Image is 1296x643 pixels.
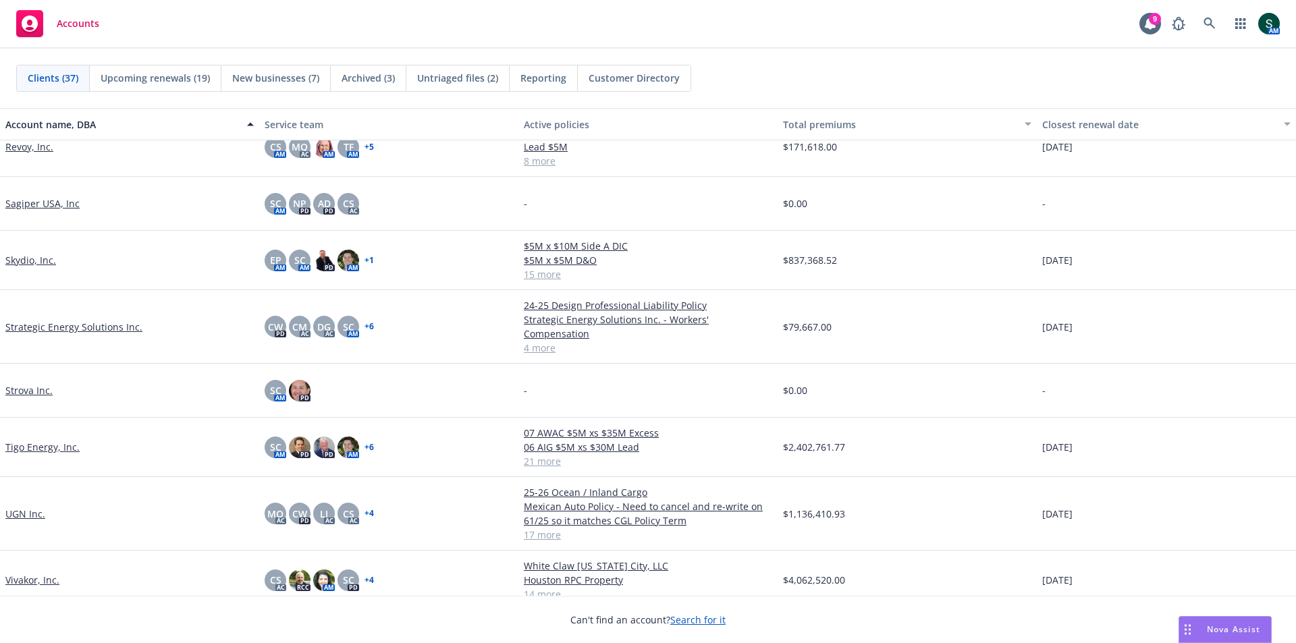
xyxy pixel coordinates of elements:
[524,196,527,211] span: -
[589,71,680,85] span: Customer Directory
[570,613,726,627] span: Can't find an account?
[783,573,845,587] span: $4,062,520.00
[1042,440,1073,454] span: [DATE]
[778,108,1037,140] button: Total premiums
[270,140,281,154] span: CS
[292,507,307,521] span: CW
[267,507,283,521] span: MQ
[524,140,772,154] a: Lead $5M
[524,341,772,355] a: 4 more
[1196,10,1223,37] a: Search
[289,437,310,458] img: photo
[783,140,837,154] span: $171,618.00
[292,320,307,334] span: CM
[524,239,772,253] a: $5M x $10M Side A DIC
[232,71,319,85] span: New businesses (7)
[270,253,281,267] span: EP
[524,298,772,312] a: 24-25 Design Professional Liability Policy
[524,499,772,528] a: Mexican Auto Policy - Need to cancel and re-write on 61/25 so it matches CGL Policy Term
[1042,140,1073,154] span: [DATE]
[270,383,281,397] span: SC
[320,507,328,521] span: LI
[524,454,772,468] a: 21 more
[1037,108,1296,140] button: Closest renewal date
[343,573,354,587] span: SC
[1149,13,1161,25] div: 9
[783,507,845,521] span: $1,136,410.93
[1042,253,1073,267] span: [DATE]
[265,117,513,132] div: Service team
[364,323,374,331] a: + 6
[1042,573,1073,587] span: [DATE]
[524,440,772,454] a: 06 AIG $5M xs $30M Lead
[5,573,59,587] a: Vivakor, Inc.
[783,196,807,211] span: $0.00
[524,587,772,601] a: 14 more
[524,485,772,499] a: 25-26 Ocean / Inland Cargo
[364,443,374,451] a: + 6
[294,253,306,267] span: SC
[783,117,1017,132] div: Total premiums
[5,383,53,397] a: Strova Inc.
[364,509,374,518] a: + 4
[5,117,239,132] div: Account name, DBA
[337,437,359,458] img: photo
[313,136,335,158] img: photo
[524,154,772,168] a: 8 more
[417,71,498,85] span: Untriaged files (2)
[343,320,354,334] span: SC
[270,196,281,211] span: SC
[1042,117,1276,132] div: Closest renewal date
[524,117,772,132] div: Active policies
[5,507,45,521] a: UGN Inc.
[364,576,374,584] a: + 4
[342,71,395,85] span: Archived (3)
[1179,617,1196,642] div: Drag to move
[270,573,281,587] span: CS
[1042,320,1073,334] span: [DATE]
[5,440,80,454] a: Tigo Energy, Inc.
[524,312,772,341] a: Strategic Energy Solutions Inc. - Workers' Compensation
[364,256,374,264] a: + 1
[783,440,845,454] span: $2,402,761.77
[318,196,331,211] span: AD
[11,5,105,43] a: Accounts
[101,71,210,85] span: Upcoming renewals (19)
[524,253,772,267] a: $5M x $5M D&O
[1258,13,1280,34] img: photo
[1042,507,1073,521] span: [DATE]
[317,320,331,334] span: DG
[344,140,354,154] span: TF
[1227,10,1254,37] a: Switch app
[270,440,281,454] span: SC
[783,320,832,334] span: $79,667.00
[783,253,837,267] span: $837,368.52
[518,108,778,140] button: Active policies
[313,569,335,591] img: photo
[783,383,807,397] span: $0.00
[520,71,566,85] span: Reporting
[313,250,335,271] img: photo
[5,320,142,334] a: Strategic Energy Solutions Inc.
[524,528,772,542] a: 17 more
[313,437,335,458] img: photo
[524,573,772,587] a: Houston RPC Property
[289,569,310,591] img: photo
[5,253,56,267] a: Skydio, Inc.
[670,613,726,626] a: Search for it
[1165,10,1192,37] a: Report a Bug
[259,108,518,140] button: Service team
[1042,196,1046,211] span: -
[1207,623,1260,635] span: Nova Assist
[1042,383,1046,397] span: -
[524,267,772,281] a: 15 more
[364,143,374,151] a: + 5
[289,380,310,401] img: photo
[1179,616,1272,643] button: Nova Assist
[28,71,78,85] span: Clients (37)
